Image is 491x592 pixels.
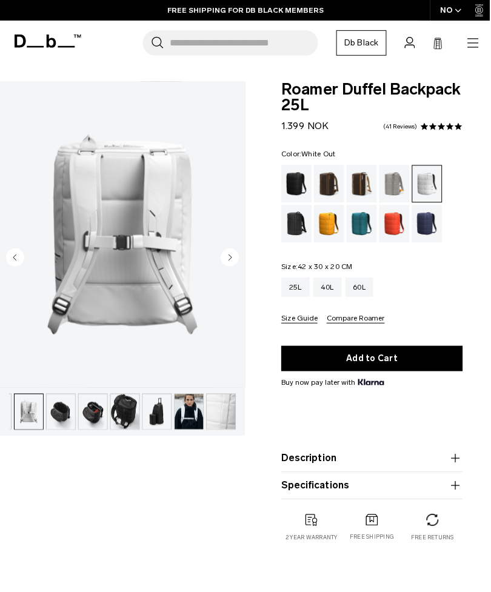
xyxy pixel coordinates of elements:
button: Roamer Duffel Backpack 25L White Out [46,394,76,431]
span: Roamer Duffel Backpack 25L [282,82,464,113]
a: White Out [413,165,443,203]
button: Add to Cart [282,347,464,372]
a: Sand Grey [380,165,410,203]
button: Description [282,452,464,467]
img: Roamer Duffel Backpack 25L White Out [79,395,107,430]
p: Free shipping [350,534,395,542]
a: Espresso [315,165,345,203]
img: Roamer Duffel Backpack 25L White Out [111,395,139,430]
img: Roamer Duffel Backpack 25L White Out [143,395,172,430]
button: Previous slide [6,249,24,270]
button: Specifications [282,479,464,494]
a: Cappuccino [347,165,378,203]
a: Midnight Teal [347,205,378,243]
button: Roamer Duffel Backpack 25L White Out [207,394,236,431]
a: Db Black [337,30,387,56]
p: Free returns [412,534,455,543]
img: roamer_duffel_25l_white.png [175,395,204,430]
button: Roamer Duffel Backpack 25L White Out [142,394,172,431]
button: Roamer Duffel Backpack 25L White Out [14,394,44,431]
a: 60L [346,278,375,298]
img: Roamer Duffel Backpack 25L White Out [47,395,75,430]
legend: Color: [282,151,336,158]
span: Buy now pay later with [282,378,385,389]
span: 42 x 30 x 20 CM [298,263,353,271]
img: Roamer Duffel Backpack 25L White Out [15,395,43,430]
img: Roamer Duffel Backpack 25L White Out [207,395,236,430]
a: 25L [282,278,310,298]
p: 2 year warranty [286,534,338,543]
button: Roamer Duffel Backpack 25L White Out [78,394,108,431]
button: Compare Roamer [327,315,386,324]
span: White Out [302,150,336,159]
a: Reflective Black [282,205,312,243]
img: {"height" => 20, "alt" => "Klarna"} [359,380,385,386]
a: Black Out [282,165,312,203]
button: Roamer Duffel Backpack 25L White Out [110,394,140,431]
span: 1.399 NOK [282,121,329,132]
a: 40L [314,278,342,298]
button: Size Guide [282,315,318,324]
legend: Size: [282,264,353,271]
a: 41 reviews [384,124,418,130]
a: Falu Red [380,205,410,243]
a: Parhelion Orange [315,205,345,243]
a: FREE SHIPPING FOR DB BLACK MEMBERS [168,5,325,16]
button: roamer_duffel_25l_white.png [175,394,204,431]
button: Next slide [221,249,239,270]
a: Blue Hour [413,205,443,243]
